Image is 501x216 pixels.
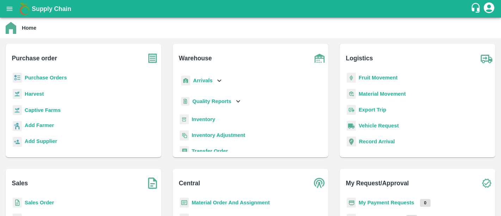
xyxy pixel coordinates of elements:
img: reciept [13,73,22,83]
a: Add Supplier [25,137,57,147]
img: soSales [144,174,161,192]
img: central [311,174,328,192]
a: Export Trip [359,107,386,113]
img: logo [18,2,32,16]
button: open drawer [1,1,18,17]
img: inventory [180,130,189,140]
b: Supply Chain [32,5,71,12]
img: whTransfer [180,146,189,156]
a: Material Order And Assignment [192,200,270,205]
b: Sales [12,178,28,188]
a: Purchase Orders [25,75,67,80]
img: purchase [144,49,161,67]
a: My Payment Requests [359,200,414,205]
div: account of current user [483,1,495,16]
a: Fruit Movement [359,75,398,80]
a: Material Movement [359,91,406,97]
img: farmer [13,121,22,131]
a: Record Arrival [359,139,395,144]
a: Supply Chain [32,4,470,14]
a: Sales Order [25,200,54,205]
b: Central [179,178,200,188]
img: recordArrival [347,137,356,146]
b: Add Farmer [25,122,54,128]
img: vehicle [347,121,356,131]
img: sales [13,198,22,208]
div: Arrivals [180,73,223,89]
b: Arrivals [193,78,212,83]
b: Add Supplier [25,138,57,144]
a: Inventory Adjustment [192,132,245,138]
a: Captive Farms [25,107,61,113]
div: customer-support [470,2,483,15]
img: truck [478,49,495,67]
a: Harvest [25,91,44,97]
img: payment [347,198,356,208]
img: supplier [13,137,22,147]
b: Quality Reports [192,98,231,104]
img: harvest [13,89,22,99]
b: Warehouse [179,53,212,63]
a: Transfer Order [192,148,228,154]
b: Logistics [346,53,373,63]
b: Home [22,25,36,31]
img: whArrival [181,76,190,86]
img: home [6,22,16,34]
img: qualityReport [181,97,190,106]
img: warehouse [311,49,328,67]
img: check [478,174,495,192]
a: Inventory [192,116,215,122]
img: material [347,89,356,99]
p: 0 [420,199,431,207]
a: Add Farmer [25,121,54,131]
img: centralMaterial [180,198,189,208]
div: Quality Reports [180,94,242,109]
b: My Request/Approval [346,178,409,188]
img: harvest [13,105,22,115]
b: Purchase order [12,53,57,63]
img: fruit [347,73,356,83]
img: delivery [347,105,356,115]
img: whInventory [180,114,189,125]
a: Vehicle Request [359,123,399,128]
